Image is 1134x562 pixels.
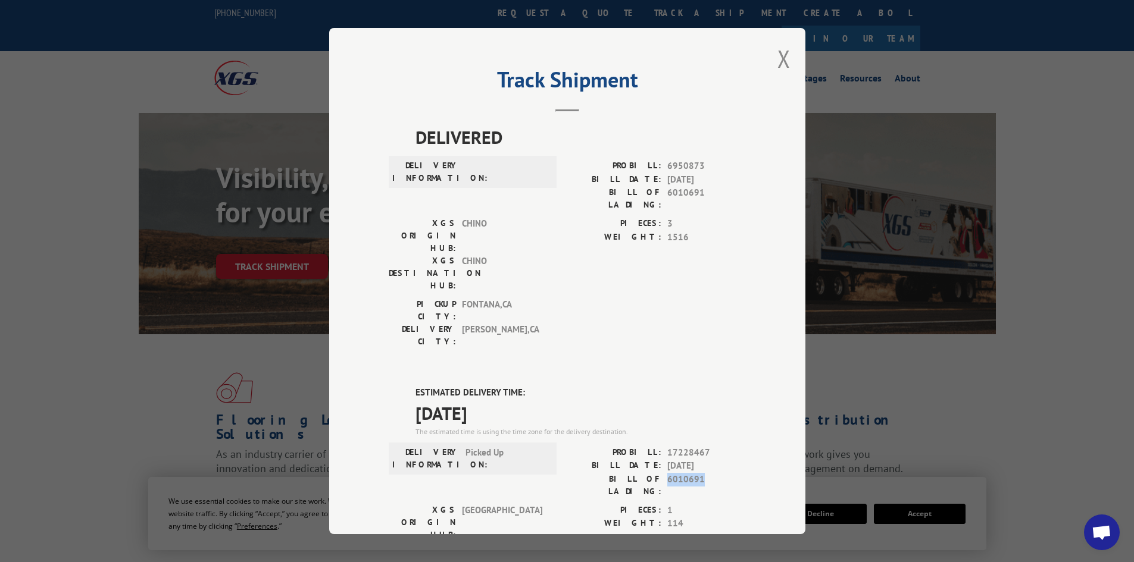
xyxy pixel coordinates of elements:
[389,298,456,323] label: PICKUP CITY:
[392,159,460,184] label: DELIVERY INFORMATION:
[667,186,746,211] span: 6010691
[667,459,746,473] span: [DATE]
[389,255,456,292] label: XGS DESTINATION HUB:
[567,173,661,187] label: BILL DATE:
[567,473,661,498] label: BILL OF LADING:
[567,186,661,211] label: BILL OF LADING:
[567,446,661,460] label: PROBILL:
[462,255,542,292] span: CHINO
[667,517,746,530] span: 114
[777,43,791,74] button: Close modal
[416,124,746,150] span: DELIVERED
[667,504,746,517] span: 1
[389,71,746,94] h2: Track Shipment
[416,426,746,437] div: The estimated time is using the time zone for the delivery destination.
[567,517,661,530] label: WEIGHT:
[389,323,456,348] label: DELIVERY CITY:
[392,446,460,471] label: DELIVERY INFORMATION:
[567,231,661,244] label: WEIGHT:
[567,159,661,173] label: PROBILL:
[567,459,661,473] label: BILL DATE:
[462,298,542,323] span: FONTANA , CA
[416,400,746,426] span: [DATE]
[667,473,746,498] span: 6010691
[389,217,456,255] label: XGS ORIGIN HUB:
[416,386,746,400] label: ESTIMATED DELIVERY TIME:
[667,231,746,244] span: 1516
[462,323,542,348] span: [PERSON_NAME] , CA
[667,159,746,173] span: 6950873
[466,446,546,471] span: Picked Up
[462,217,542,255] span: CHINO
[462,504,542,541] span: [GEOGRAPHIC_DATA]
[389,504,456,541] label: XGS ORIGIN HUB:
[667,446,746,460] span: 17228467
[567,504,661,517] label: PIECES:
[567,217,661,231] label: PIECES:
[667,217,746,231] span: 3
[667,173,746,187] span: [DATE]
[1084,514,1120,550] a: Open chat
